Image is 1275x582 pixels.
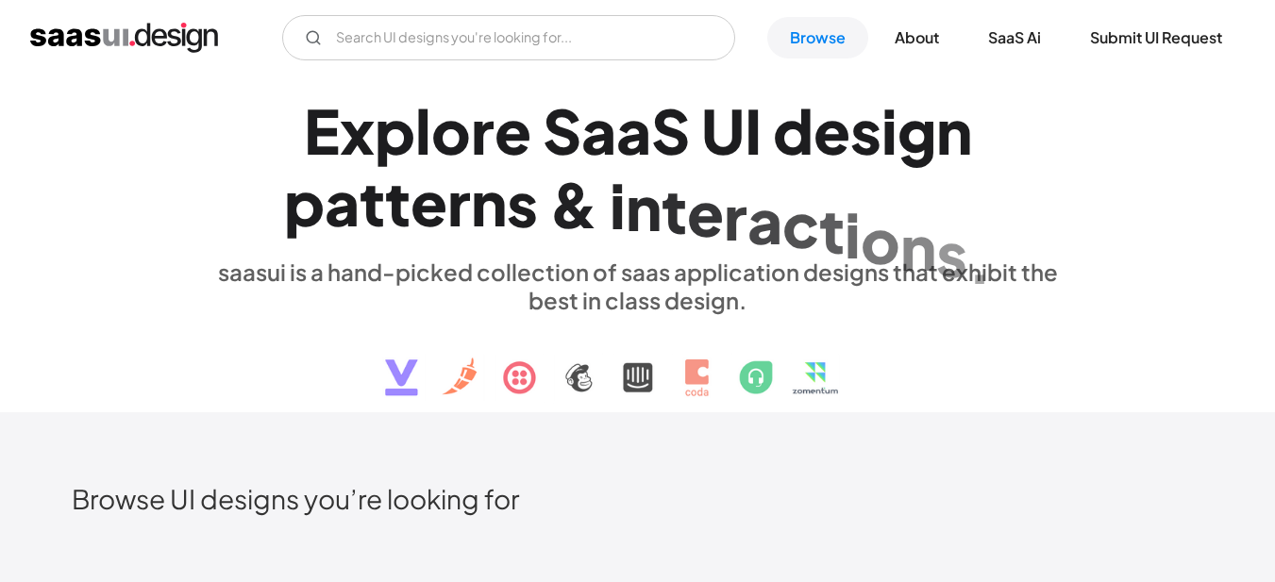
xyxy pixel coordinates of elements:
div: S [651,94,690,167]
a: home [30,23,218,53]
div: c [782,189,819,261]
div: r [471,94,495,167]
div: n [626,172,662,244]
div: U [701,94,745,167]
div: i [845,198,861,271]
div: g [898,94,936,167]
img: text, icon, saas logo [352,314,924,412]
a: Browse [767,17,868,58]
div: l [415,94,431,167]
div: . [967,224,992,297]
div: n [900,210,936,283]
div: r [447,166,471,239]
div: d [773,94,814,167]
div: t [662,174,687,246]
div: e [411,166,447,239]
div: saasui is a hand-picked collection of saas application designs that exhibit the best in class des... [204,258,1072,314]
div: e [495,94,531,167]
div: e [687,177,724,250]
input: Search UI designs you're looking for... [282,15,735,60]
div: i [610,170,626,242]
div: a [325,166,360,239]
h1: Explore SaaS UI design patterns & interactions. [204,94,1072,240]
h2: Browse UI designs you’re looking for [72,482,1204,515]
div: I [745,94,762,167]
div: p [375,94,415,167]
a: SaaS Ai [965,17,1064,58]
div: a [581,94,616,167]
div: t [360,166,385,239]
form: Email Form [282,15,735,60]
div: r [724,180,747,253]
div: & [549,168,598,241]
div: a [747,184,782,257]
a: About [872,17,962,58]
div: t [385,166,411,239]
div: e [814,94,850,167]
div: s [507,167,538,240]
div: o [861,205,900,277]
div: a [616,94,651,167]
div: E [304,94,340,167]
div: o [431,94,471,167]
div: x [340,94,375,167]
div: n [471,166,507,239]
div: s [850,94,881,167]
div: n [936,94,972,167]
div: i [881,94,898,167]
div: S [543,94,581,167]
div: t [819,193,845,266]
div: p [284,166,325,239]
a: Submit UI Request [1067,17,1245,58]
div: s [936,217,967,290]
